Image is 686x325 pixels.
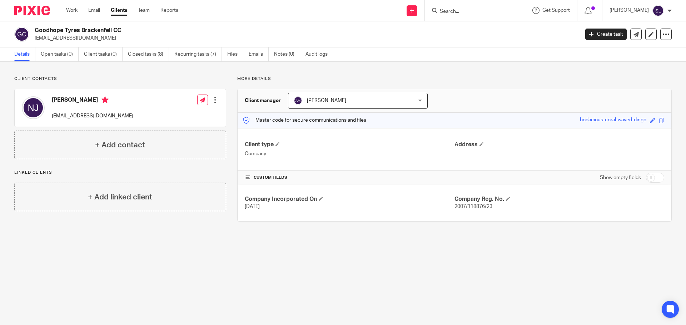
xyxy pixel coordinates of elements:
[585,29,627,40] a: Create task
[610,7,649,14] p: [PERSON_NAME]
[35,35,575,42] p: [EMAIL_ADDRESS][DOMAIN_NAME]
[128,47,169,61] a: Closed tasks (8)
[138,7,150,14] a: Team
[542,8,570,13] span: Get Support
[294,96,302,105] img: svg%3E
[454,195,664,203] h4: Company Reg. No.
[237,76,672,82] p: More details
[227,47,243,61] a: Files
[101,96,109,103] i: Primary
[245,195,454,203] h4: Company Incorporated On
[652,5,664,16] img: svg%3E
[88,7,100,14] a: Email
[245,150,454,157] p: Company
[88,192,152,203] h4: + Add linked client
[454,141,664,148] h4: Address
[14,76,226,82] p: Client contacts
[174,47,222,61] a: Recurring tasks (7)
[14,47,35,61] a: Details
[52,112,133,120] p: [EMAIL_ADDRESS][DOMAIN_NAME]
[245,204,260,209] span: [DATE]
[41,47,79,61] a: Open tasks (0)
[439,9,503,15] input: Search
[95,139,145,151] h4: + Add contact
[245,97,281,104] h3: Client manager
[52,96,133,105] h4: [PERSON_NAME]
[274,47,300,61] a: Notes (0)
[22,96,45,119] img: svg%3E
[160,7,178,14] a: Reports
[580,116,646,125] div: bodacious-coral-waved-dingo
[66,7,78,14] a: Work
[307,98,346,103] span: [PERSON_NAME]
[14,6,50,15] img: Pixie
[14,170,226,176] p: Linked clients
[245,175,454,181] h4: CUSTOM FIELDS
[454,204,492,209] span: 2007/118876/23
[600,174,641,181] label: Show empty fields
[111,7,127,14] a: Clients
[35,27,467,34] h2: Goodhope Tyres Brackenfell CC
[14,27,29,42] img: svg%3E
[249,47,269,61] a: Emails
[305,47,333,61] a: Audit logs
[243,117,366,124] p: Master code for secure communications and files
[84,47,123,61] a: Client tasks (0)
[245,141,454,148] h4: Client type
